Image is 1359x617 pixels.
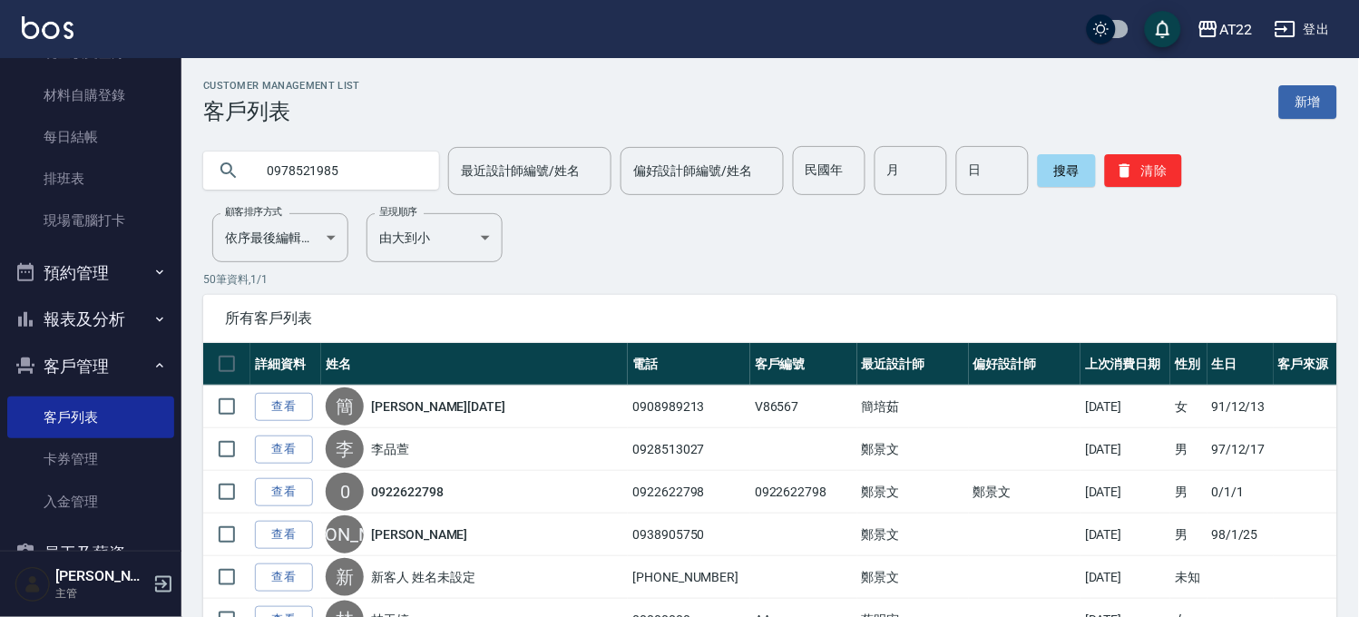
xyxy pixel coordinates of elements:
[7,74,174,116] a: 材料自購登錄
[1080,471,1170,514] td: [DATE]
[750,343,857,386] th: 客戶編號
[857,514,969,556] td: 鄭景文
[1279,85,1337,119] a: 新增
[225,205,282,219] label: 顧客排序方式
[7,296,174,343] button: 報表及分析
[1207,514,1275,556] td: 98/1/25
[1080,343,1170,386] th: 上次消費日期
[1207,428,1275,471] td: 97/12/17
[225,309,1315,328] span: 所有客戶列表
[371,568,475,586] a: 新客人 姓名未設定
[1170,386,1207,428] td: 女
[1080,428,1170,471] td: [DATE]
[326,387,364,426] div: 簡
[212,213,348,262] div: 依序最後編輯時間
[1267,13,1337,46] button: 登出
[1207,471,1275,514] td: 0/1/1
[371,397,505,416] a: [PERSON_NAME][DATE]
[371,440,409,458] a: 李品萱
[1170,343,1207,386] th: 性別
[857,556,969,599] td: 鄭景文
[628,428,750,471] td: 0928513027
[7,481,174,523] a: 入金管理
[7,116,174,158] a: 每日結帳
[1207,343,1275,386] th: 生日
[628,386,750,428] td: 0908989213
[1170,428,1207,471] td: 男
[203,99,360,124] h3: 客戶列表
[367,213,503,262] div: 由大到小
[371,525,467,544] a: [PERSON_NAME]
[1274,343,1337,386] th: 客戶來源
[7,250,174,297] button: 預約管理
[7,397,174,438] a: 客戶列表
[628,514,750,556] td: 0938905750
[1170,514,1207,556] td: 男
[7,343,174,390] button: 客戶管理
[250,343,321,386] th: 詳細資料
[628,556,750,599] td: [PHONE_NUMBER]
[7,530,174,577] button: 員工及薪資
[326,430,364,468] div: 李
[55,567,148,585] h5: [PERSON_NAME]
[1080,514,1170,556] td: [DATE]
[22,16,73,39] img: Logo
[857,428,969,471] td: 鄭景文
[254,146,425,195] input: 搜尋關鍵字
[321,343,628,386] th: 姓名
[255,478,313,506] a: 查看
[255,436,313,464] a: 查看
[7,200,174,241] a: 現場電腦打卡
[1145,11,1181,47] button: save
[326,558,364,596] div: 新
[1170,471,1207,514] td: 男
[379,205,417,219] label: 呈現順序
[628,343,750,386] th: 電話
[857,386,969,428] td: 簡培茹
[371,483,444,501] a: 0922622798
[750,471,857,514] td: 0922622798
[7,438,174,480] a: 卡券管理
[203,271,1337,288] p: 50 筆資料, 1 / 1
[326,473,364,511] div: 0
[15,566,51,602] img: Person
[969,471,1080,514] td: 鄭景文
[255,521,313,549] a: 查看
[7,158,174,200] a: 排班表
[55,585,148,602] p: 主管
[1207,386,1275,428] td: 91/12/13
[326,515,364,553] div: [PERSON_NAME]
[1170,556,1207,599] td: 未知
[857,343,969,386] th: 最近設計師
[1190,11,1260,48] button: AT22
[1080,556,1170,599] td: [DATE]
[1219,18,1253,41] div: AT22
[628,471,750,514] td: 0922622798
[255,563,313,592] a: 查看
[969,343,1080,386] th: 偏好設計師
[1105,154,1182,187] button: 清除
[1038,154,1096,187] button: 搜尋
[750,386,857,428] td: V86567
[203,80,360,92] h2: Customer Management List
[1080,386,1170,428] td: [DATE]
[255,393,313,421] a: 查看
[857,471,969,514] td: 鄭景文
